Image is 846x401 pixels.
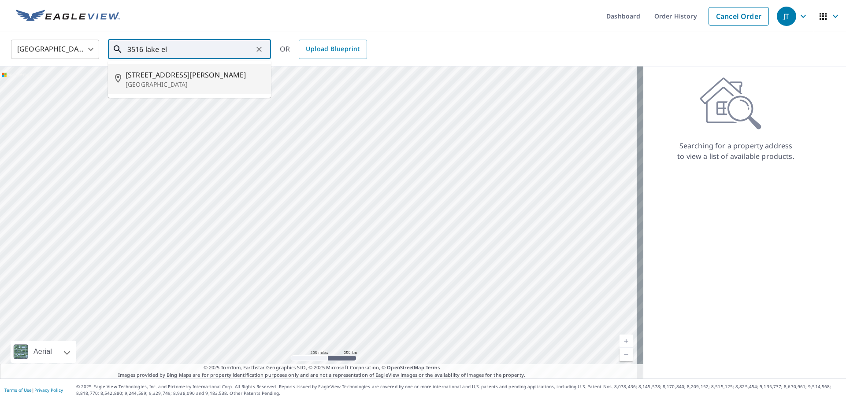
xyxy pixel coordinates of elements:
p: | [4,387,63,393]
p: [GEOGRAPHIC_DATA] [126,80,264,89]
a: OpenStreetMap [387,364,424,371]
div: OR [280,40,367,59]
p: © 2025 Eagle View Technologies, Inc. and Pictometry International Corp. All Rights Reserved. Repo... [76,383,842,397]
a: Current Level 5, Zoom Out [620,348,633,361]
a: Current Level 5, Zoom In [620,335,633,348]
a: Upload Blueprint [299,40,367,59]
a: Privacy Policy [34,387,63,393]
span: Upload Blueprint [306,44,360,55]
div: Aerial [11,341,76,363]
p: Searching for a property address to view a list of available products. [677,140,795,162]
img: EV Logo [16,10,120,23]
div: [GEOGRAPHIC_DATA] [11,37,99,62]
button: Clear [253,43,265,55]
span: [STREET_ADDRESS][PERSON_NAME] [126,70,264,80]
input: Search by address or latitude-longitude [127,37,253,62]
a: Terms of Use [4,387,32,393]
a: Terms [426,364,440,371]
a: Cancel Order [709,7,769,26]
span: © 2025 TomTom, Earthstar Geographics SIO, © 2025 Microsoft Corporation, © [204,364,440,372]
div: JT [777,7,796,26]
div: Aerial [31,341,55,363]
